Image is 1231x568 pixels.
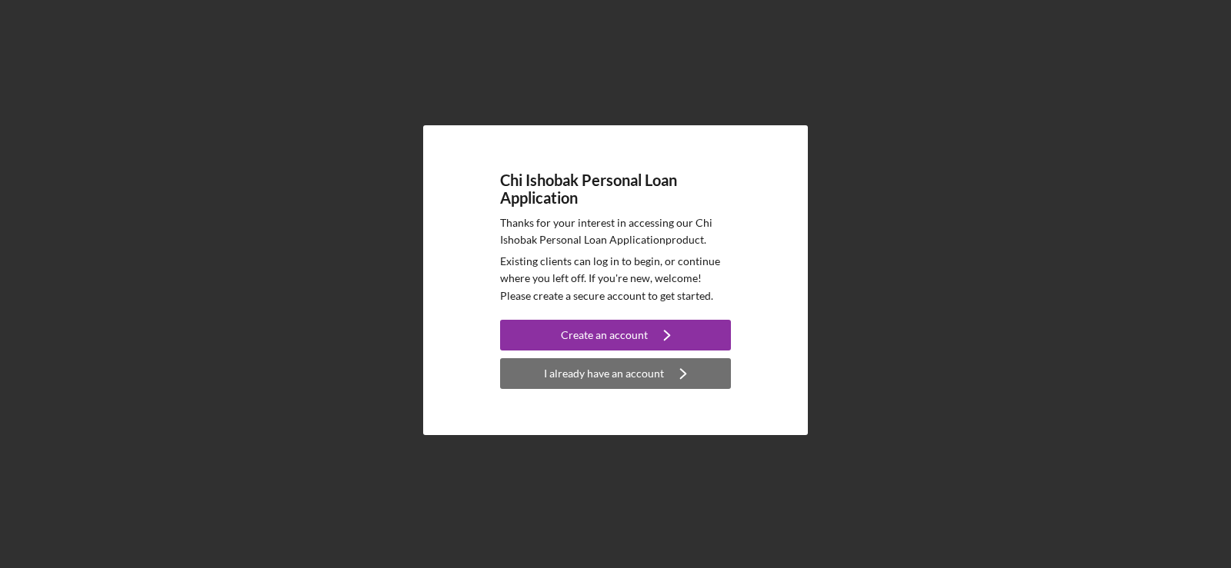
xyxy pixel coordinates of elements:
div: Create an account [561,320,648,350]
h4: Chi Ishobak Personal Loan Application [500,171,731,207]
p: Thanks for your interest in accessing our Chi Ishobak Personal Loan Application product. [500,214,731,249]
button: I already have an account [500,358,731,389]
div: I already have an account [544,358,664,389]
a: Create an account [500,320,731,354]
button: Create an account [500,320,731,350]
p: Existing clients can log in to begin, or continue where you left off. If you're new, welcome! Ple... [500,253,731,304]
